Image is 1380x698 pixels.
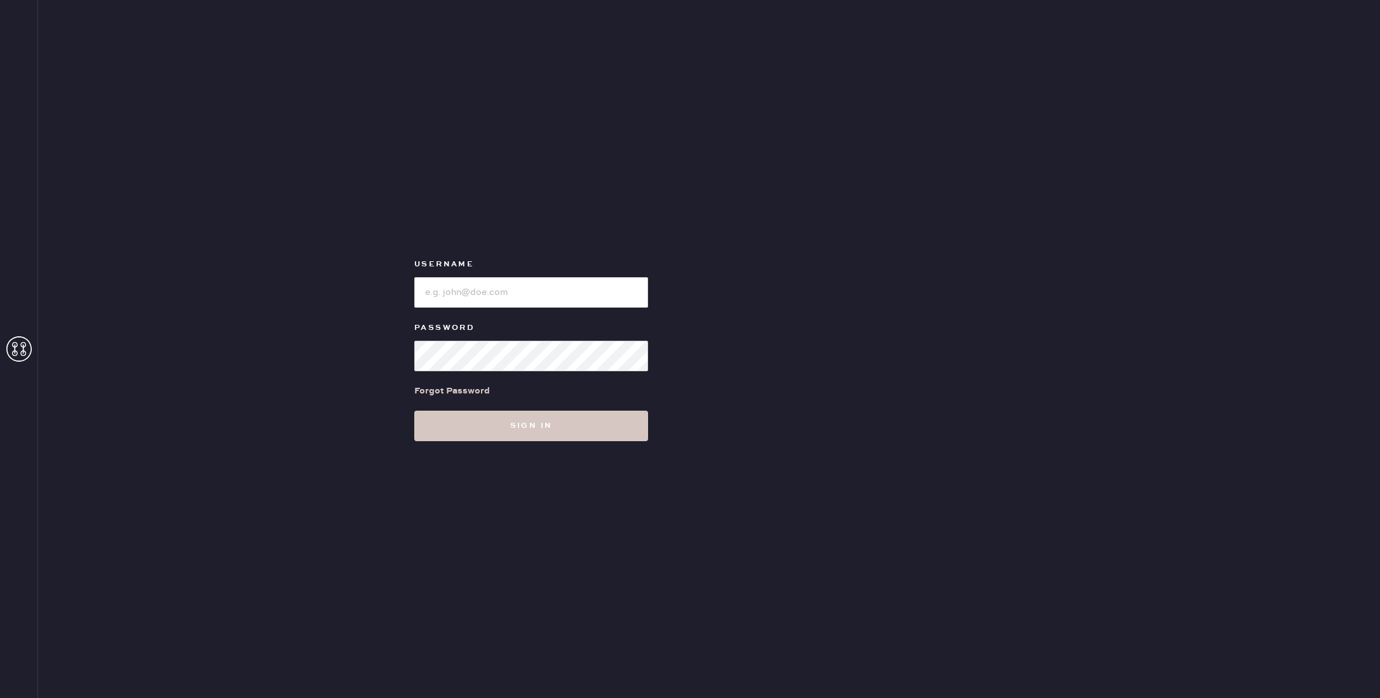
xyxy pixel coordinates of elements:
label: Username [414,257,648,272]
input: e.g. john@doe.com [414,277,648,308]
label: Password [414,320,648,336]
div: Forgot Password [414,384,490,398]
button: Sign in [414,411,648,441]
a: Forgot Password [414,371,490,411]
